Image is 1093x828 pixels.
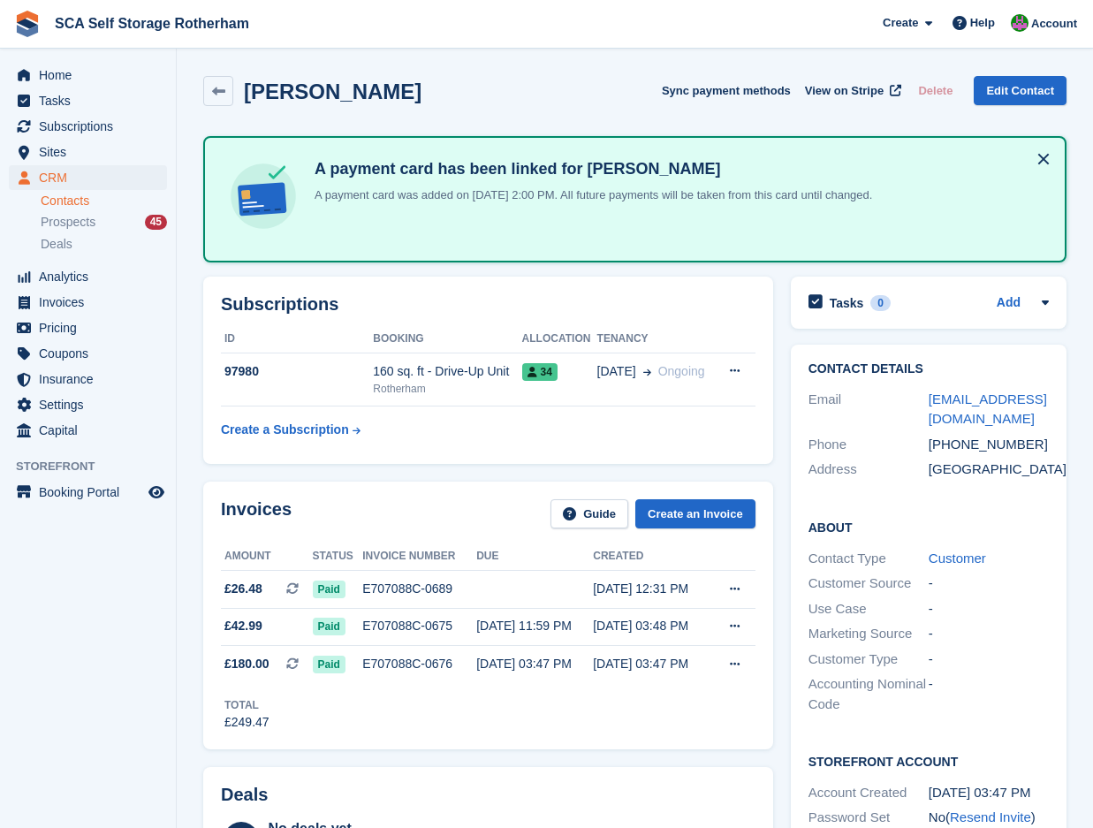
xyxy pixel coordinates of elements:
a: menu [9,392,167,417]
button: Sync payment methods [662,76,791,105]
h2: Invoices [221,499,292,528]
span: Deals [41,236,72,253]
div: E707088C-0675 [362,617,476,635]
h2: Storefront Account [808,752,1049,770]
a: menu [9,290,167,315]
span: Help [970,14,995,32]
a: menu [9,140,167,164]
div: Account Created [808,783,929,803]
span: £42.99 [224,617,262,635]
span: Coupons [39,341,145,366]
span: Invoices [39,290,145,315]
div: - [929,574,1049,594]
div: [DATE] 03:47 PM [593,655,710,673]
span: Booking Portal [39,480,145,505]
div: Password Set [808,808,929,828]
div: Email [808,390,929,429]
img: stora-icon-8386f47178a22dfd0bd8f6a31ec36ba5ce8667c1dd55bd0f319d3a0aa187defe.svg [14,11,41,37]
span: Tasks [39,88,145,113]
div: Address [808,460,929,480]
div: [DATE] 03:47 PM [929,783,1049,803]
div: [PHONE_NUMBER] [929,435,1049,455]
div: - [929,624,1049,644]
span: Prospects [41,214,95,231]
div: [DATE] 03:47 PM [476,655,593,673]
th: Allocation [522,325,597,353]
a: Deals [41,235,167,254]
span: View on Stripe [805,82,884,100]
a: menu [9,88,167,113]
h2: About [808,518,1049,536]
span: Create [883,14,918,32]
div: Contact Type [808,549,929,569]
div: No [929,808,1049,828]
span: Capital [39,418,145,443]
div: £249.47 [224,713,269,732]
p: A payment card was added on [DATE] 2:00 PM. All future payments will be taken from this card unti... [307,186,872,204]
img: Sarah Race [1011,14,1028,32]
th: Amount [221,543,313,571]
div: [GEOGRAPHIC_DATA] [929,460,1049,480]
div: - [929,599,1049,619]
a: Contacts [41,193,167,209]
th: Status [313,543,363,571]
span: Paid [313,618,345,635]
th: Invoice number [362,543,476,571]
h2: Subscriptions [221,294,755,315]
div: [DATE] 12:31 PM [593,580,710,598]
a: Prospects 45 [41,213,167,232]
div: E707088C-0689 [362,580,476,598]
span: Paid [313,581,345,598]
span: Sites [39,140,145,164]
th: ID [221,325,373,353]
span: Settings [39,392,145,417]
div: E707088C-0676 [362,655,476,673]
span: Analytics [39,264,145,289]
h2: Tasks [830,295,864,311]
span: £26.48 [224,580,262,598]
div: Phone [808,435,929,455]
a: View on Stripe [798,76,905,105]
a: menu [9,63,167,87]
a: menu [9,114,167,139]
a: Preview store [146,482,167,503]
a: SCA Self Storage Rotherham [48,9,256,38]
th: Created [593,543,710,571]
span: Home [39,63,145,87]
span: Storefront [16,458,176,475]
a: menu [9,367,167,391]
div: [DATE] 03:48 PM [593,617,710,635]
div: Rotherham [373,381,521,397]
h2: Contact Details [808,362,1049,376]
span: £180.00 [224,655,269,673]
a: menu [9,165,167,190]
th: Booking [373,325,521,353]
div: Total [224,697,269,713]
a: menu [9,480,167,505]
div: - [929,649,1049,670]
a: Customer [929,551,986,566]
a: Resend Invite [950,809,1031,824]
div: Create a Subscription [221,421,349,439]
h2: [PERSON_NAME] [244,80,421,103]
h4: A payment card has been linked for [PERSON_NAME] [307,159,872,179]
div: Use Case [808,599,929,619]
a: Create an Invoice [635,499,755,528]
img: card-linked-ebf98d0992dc2aeb22e95c0e3c79077019eb2392cfd83c6a337811c24bc77127.svg [226,159,300,233]
a: Guide [550,499,628,528]
a: Create a Subscription [221,414,361,446]
span: CRM [39,165,145,190]
span: Paid [313,656,345,673]
th: Due [476,543,593,571]
span: Insurance [39,367,145,391]
span: [DATE] [597,362,636,381]
div: - [929,674,1049,714]
a: menu [9,418,167,443]
a: menu [9,264,167,289]
a: menu [9,315,167,340]
div: 160 sq. ft - Drive-Up Unit [373,362,521,381]
div: 97980 [221,362,373,381]
span: Pricing [39,315,145,340]
div: Customer Source [808,574,929,594]
a: [EMAIL_ADDRESS][DOMAIN_NAME] [929,391,1047,427]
